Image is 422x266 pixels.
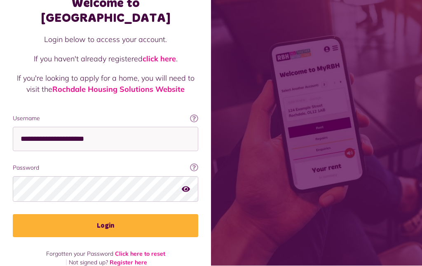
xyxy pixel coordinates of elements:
button: Login [13,215,198,238]
a: Click here to reset [115,250,165,258]
p: Login below to access your account. [13,34,198,45]
label: Password [13,164,198,173]
a: Rochdale Housing Solutions Website [52,85,185,94]
label: Username [13,114,198,123]
span: Forgotten your Password [46,250,113,258]
p: If you haven't already registered . [13,54,198,65]
a: click here [143,54,176,64]
p: If you're looking to apply for a home, you will need to visit the [13,73,198,95]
